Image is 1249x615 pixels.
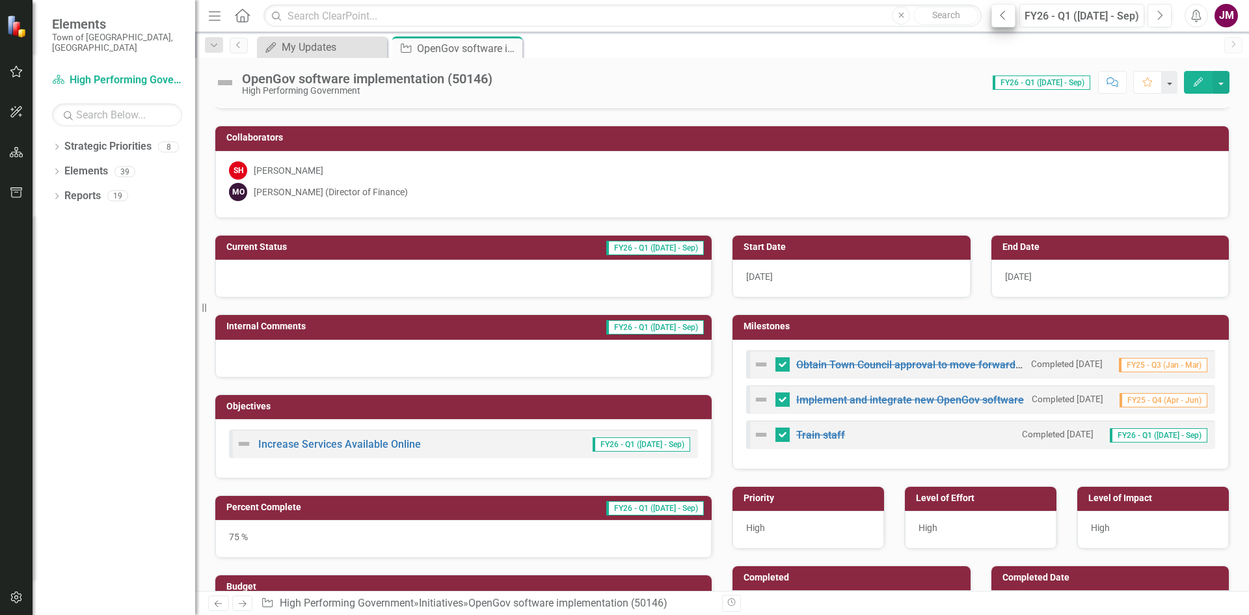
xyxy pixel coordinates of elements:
img: Not Defined [753,392,769,407]
div: [PERSON_NAME] (Director of Finance) [254,185,408,198]
button: Search [913,7,978,25]
h3: Collaborators [226,133,1222,143]
h3: Level of Impact [1088,493,1222,503]
span: Search [932,10,960,20]
div: 39 [114,166,135,177]
a: Elements [64,164,108,179]
h3: Level of Effort [916,493,1050,503]
h3: Start Date [744,242,964,252]
span: Elements [52,16,182,32]
span: FY25 - Q3 (Jan - Mar) [1119,358,1207,372]
h3: Budget [226,582,705,592]
div: OpenGov software implementation (50146) [242,72,492,86]
h3: Internal Comments [226,321,440,331]
div: OpenGov software implementation (50146) [468,597,667,609]
img: Not Defined [753,357,769,372]
div: MO [229,183,247,201]
span: FY25 - Q4 (Apr - Jun) [1120,393,1207,407]
a: Train staff [796,429,845,441]
div: 19 [107,191,128,202]
span: FY26 - Q1 ([DATE] - Sep) [593,437,690,452]
button: FY26 - Q1 ([DATE] - Sep) [1019,4,1144,27]
div: 8 [158,141,179,152]
small: Completed [DATE] [1022,428,1094,441]
span: High [1091,523,1110,533]
span: FY26 - Q1 ([DATE] - Sep) [993,75,1090,90]
div: » » [261,596,712,611]
img: ClearPoint Strategy [7,15,29,38]
h3: Current Status [226,242,408,252]
input: Search Below... [52,103,182,126]
input: Search ClearPoint... [263,5,982,27]
a: Reports [64,189,101,204]
h3: Priority [744,493,878,503]
a: Obtain Town Council approval to move forward with contracting OpenGov software [796,359,1183,371]
a: Increase Services Available Online [258,438,421,450]
div: High Performing Government [242,86,492,96]
span: [DATE] [746,271,773,282]
a: High Performing Government [52,73,182,88]
a: Initiatives [419,597,463,609]
h3: Milestones [744,321,1222,331]
span: [DATE] [1005,271,1032,282]
a: Implement and integrate new OpenGov software [796,394,1024,406]
img: Not Defined [236,436,252,452]
div: 75 % [215,520,712,558]
h3: Percent Complete [226,502,433,512]
div: [PERSON_NAME] [254,164,323,177]
h3: Objectives [226,402,705,411]
img: Not Defined [753,427,769,443]
a: My Updates [260,39,384,55]
span: High [919,523,937,533]
span: High [746,523,765,533]
h3: End Date [1002,242,1223,252]
span: FY26 - Q1 ([DATE] - Sep) [606,320,704,335]
div: OpenGov software implementation (50146) [417,40,519,57]
span: FY26 - Q1 ([DATE] - Sep) [1110,428,1207,443]
small: Completed [DATE] [1032,393,1103,405]
div: SH [229,161,247,180]
div: My Updates [282,39,384,55]
small: Completed [DATE] [1031,358,1103,370]
span: FY26 - Q1 ([DATE] - Sep) [606,241,704,255]
button: JM [1215,4,1238,27]
span: FY26 - Q1 ([DATE] - Sep) [606,501,704,515]
img: Not Defined [215,72,235,93]
h3: Completed [744,573,964,582]
small: Town of [GEOGRAPHIC_DATA], [GEOGRAPHIC_DATA] [52,32,182,53]
a: Strategic Priorities [64,139,152,154]
div: FY26 - Q1 ([DATE] - Sep) [1024,8,1140,24]
a: High Performing Government [280,597,414,609]
h3: Completed Date [1002,573,1223,582]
